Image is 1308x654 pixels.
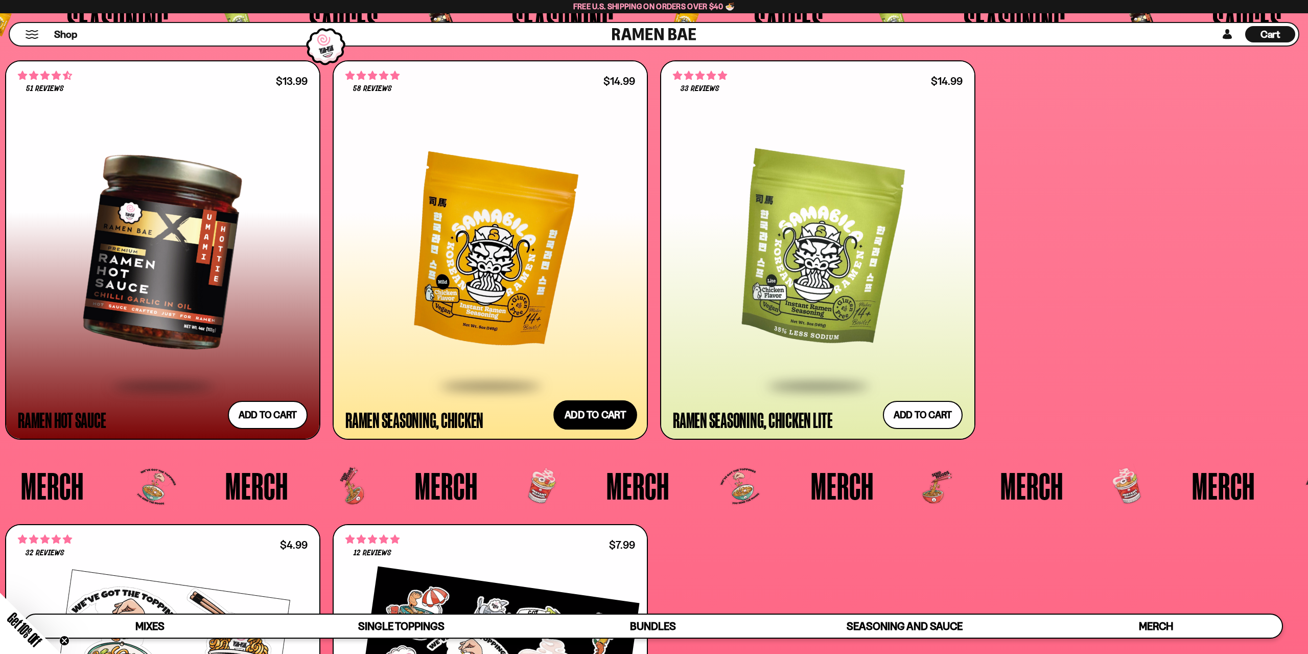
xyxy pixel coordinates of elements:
[280,540,308,550] div: $4.99
[5,610,44,649] span: Get 10% Off
[276,76,308,86] div: $13.99
[24,615,275,638] a: Mixes
[21,467,84,505] span: Merch
[345,69,400,82] span: 4.83 stars
[25,30,39,39] button: Mobile Menu Trigger
[228,401,308,429] button: Add to cart
[1031,615,1282,638] a: Merch
[811,467,874,505] span: Merch
[673,411,833,429] div: Ramen Seasoning, Chicken Lite
[18,411,106,429] div: Ramen Hot Sauce
[1139,620,1173,633] span: Merch
[609,540,635,550] div: $7.99
[333,60,648,440] a: 4.83 stars 58 reviews $14.99 Ramen Seasoning, Chicken Add to cart
[603,76,635,86] div: $14.99
[5,60,320,440] a: 4.71 stars 51 reviews $13.99 Ramen Hot Sauce Add to cart
[673,69,727,82] span: 5.00 stars
[606,467,669,505] span: Merch
[18,69,72,82] span: 4.71 stars
[345,411,483,429] div: Ramen Seasoning, Chicken
[225,467,288,505] span: Merch
[681,85,719,93] span: 33 reviews
[553,400,637,430] button: Add to cart
[358,620,445,633] span: Single Toppings
[353,85,392,93] span: 58 reviews
[59,636,69,646] button: Close teaser
[1192,467,1255,505] span: Merch
[354,549,391,557] span: 12 reviews
[779,615,1030,638] a: Seasoning and Sauce
[527,615,779,638] a: Bundles
[54,28,77,41] span: Shop
[573,2,735,11] span: Free U.S. Shipping on Orders over $40 🍜
[1000,467,1063,505] span: Merch
[345,533,400,546] span: 5.00 stars
[135,620,165,633] span: Mixes
[415,467,478,505] span: Merch
[1260,28,1280,40] span: Cart
[275,615,527,638] a: Single Toppings
[54,26,77,42] a: Shop
[883,401,963,429] button: Add to cart
[660,60,975,440] a: 5.00 stars 33 reviews $14.99 Ramen Seasoning, Chicken Lite Add to cart
[630,620,676,633] span: Bundles
[931,76,963,86] div: $14.99
[26,549,64,557] span: 32 reviews
[1245,23,1295,46] a: Cart
[847,620,963,633] span: Seasoning and Sauce
[26,85,64,93] span: 51 reviews
[18,533,72,546] span: 4.75 stars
